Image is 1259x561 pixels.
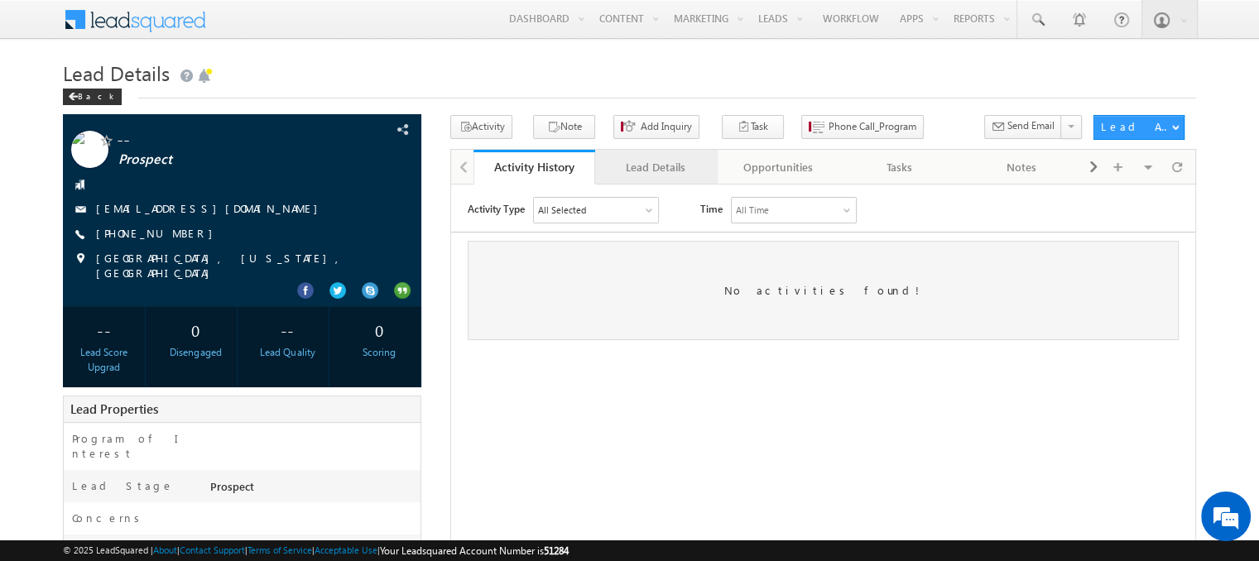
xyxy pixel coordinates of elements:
div: Scoring [343,345,416,360]
button: Note [533,115,595,139]
button: Lead Actions [1093,115,1185,140]
div: All Time [285,18,318,33]
span: Add Inquiry [641,119,692,134]
a: About [153,544,177,555]
label: Concerns [72,511,146,525]
div: -- [67,314,141,345]
div: 0 [343,314,416,345]
a: Back [63,88,130,102]
button: Phone Call_Program [801,115,924,139]
div: Opportunities [731,157,824,177]
a: Lead Details [595,150,717,185]
a: Contact Support [180,544,245,555]
div: 0 [159,314,233,345]
div: All Selected [87,18,135,33]
span: Time [249,12,272,37]
button: Send Email [984,115,1062,139]
em: Start Chat [225,438,300,460]
div: All Selected [83,13,207,38]
div: Prospect [206,478,420,501]
a: Activity History [473,150,595,185]
span: Lead Details [63,60,170,86]
span: Your Leadsquared Account Number is [380,544,569,557]
a: Acceptable Use [315,544,377,555]
div: Notes [975,157,1069,177]
span: Phone Call_Program [829,119,916,134]
a: Tasks [839,150,961,185]
button: Activity [450,115,512,139]
span: Send Email [1007,118,1055,133]
div: Minimize live chat window [272,8,311,48]
span: Activity Type [17,12,74,37]
img: d_60004797649_company_0_60004797649 [28,87,70,108]
span: [GEOGRAPHIC_DATA], [US_STATE], [GEOGRAPHIC_DATA] [96,251,387,280]
div: Lead Details [608,157,702,177]
div: Disengaged [159,345,233,360]
div: Back [63,89,122,105]
div: Lead Actions [1101,119,1171,134]
span: 51284 [544,544,569,557]
textarea: Type your message and hit 'Enter' [22,153,302,424]
label: Lead Stage [72,478,174,493]
a: [EMAIL_ADDRESS][DOMAIN_NAME] [96,201,326,215]
button: Add Inquiry [613,115,699,139]
button: Task [722,115,784,139]
span: Lead Properties [70,400,158,417]
div: Lead Score Upgrad [67,345,141,375]
div: -- [251,314,324,345]
span: [PHONE_NUMBER] [96,226,221,242]
label: Program of Interest [72,431,193,461]
div: Chat with us now [86,87,278,108]
span: © 2025 LeadSquared | | | | | [63,543,569,559]
div: No activities found! [17,56,728,156]
a: Notes [962,150,1084,185]
div: Lead Quality [251,345,324,360]
img: Profile photo [71,131,108,174]
div: Tasks [853,157,946,177]
a: Terms of Service [247,544,312,555]
span: Prospect [118,151,340,168]
span: -- [117,131,339,147]
a: Opportunities [718,150,839,185]
div: Activity History [486,159,583,175]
